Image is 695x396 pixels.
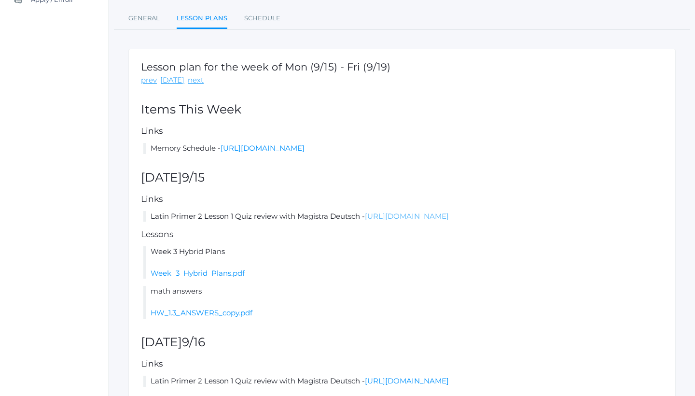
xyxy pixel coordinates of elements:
[365,212,449,221] a: [URL][DOMAIN_NAME]
[188,75,204,86] a: next
[141,75,157,86] a: prev
[141,171,663,184] h2: [DATE]
[141,127,663,136] h5: Links
[143,376,663,387] li: Latin Primer 2 Lesson 1 Quiz review with Magistra Deutsch -
[182,170,205,184] span: 9/15
[177,9,227,29] a: Lesson Plans
[128,9,160,28] a: General
[141,359,663,368] h5: Links
[221,143,305,153] a: [URL][DOMAIN_NAME]
[365,376,449,385] a: [URL][DOMAIN_NAME]
[143,211,663,222] li: Latin Primer 2 Lesson 1 Quiz review with Magistra Deutsch -
[160,75,184,86] a: [DATE]
[141,336,663,349] h2: [DATE]
[151,269,245,278] a: Week_3_Hybrid_Plans.pdf
[141,195,663,204] h5: Links
[151,308,252,317] a: HW_1.3_ANSWERS_copy.pdf
[141,103,663,116] h2: Items This Week
[143,286,663,319] li: math answers
[182,335,205,349] span: 9/16
[143,143,663,154] li: Memory Schedule -
[141,230,663,239] h5: Lessons
[141,61,390,72] h1: Lesson plan for the week of Mon (9/15) - Fri (9/19)
[244,9,280,28] a: Schedule
[143,246,663,279] li: Week 3 Hybrid Plans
